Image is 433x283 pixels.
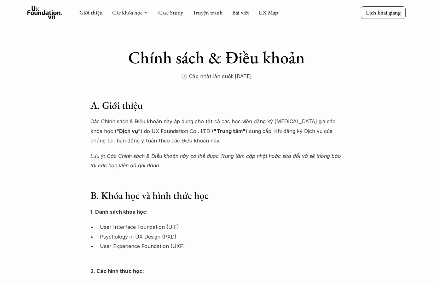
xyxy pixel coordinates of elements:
a: UX Map [258,9,278,16]
h3: B. Khóa học và hình thức học [90,189,343,202]
p: User Experience Foundation (UXF) [100,241,343,261]
strong: 1. Danh sách khóa học: [90,209,148,215]
a: Các khóa học [112,9,142,16]
strong: "Trung tâm" [214,128,245,134]
a: Bài viết [232,9,249,16]
p: Lịch khai giảng [366,9,401,16]
p: 🕙 Cập nhật lần cuối: [DATE] [90,72,343,81]
a: Case Study [158,9,183,16]
a: Truyện tranh [193,9,223,16]
h3: A. Giới thiệu [90,99,343,112]
a: Lịch khai giảng [361,6,406,19]
p: Các Chính sách & Điều khoản này áp dụng cho tất cả các học viên đăng ký [MEDICAL_DATA] gia các kh... [90,117,343,145]
a: Giới thiệu [79,9,103,16]
h1: Chính sách & Điều khoản [90,47,343,68]
em: Lưu ý: Các Chính sách & Điều khoản này có thể được Trung tâm cập nhật hoặc sửa đổi và sẽ thông bá... [90,153,343,169]
strong: Dịch vụ [119,128,138,134]
strong: 2. Các hình thức học: [90,268,144,274]
p: Psychology in UX Design (PXD) [100,232,343,241]
p: User Interface Foundation (UIF) [100,222,343,232]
